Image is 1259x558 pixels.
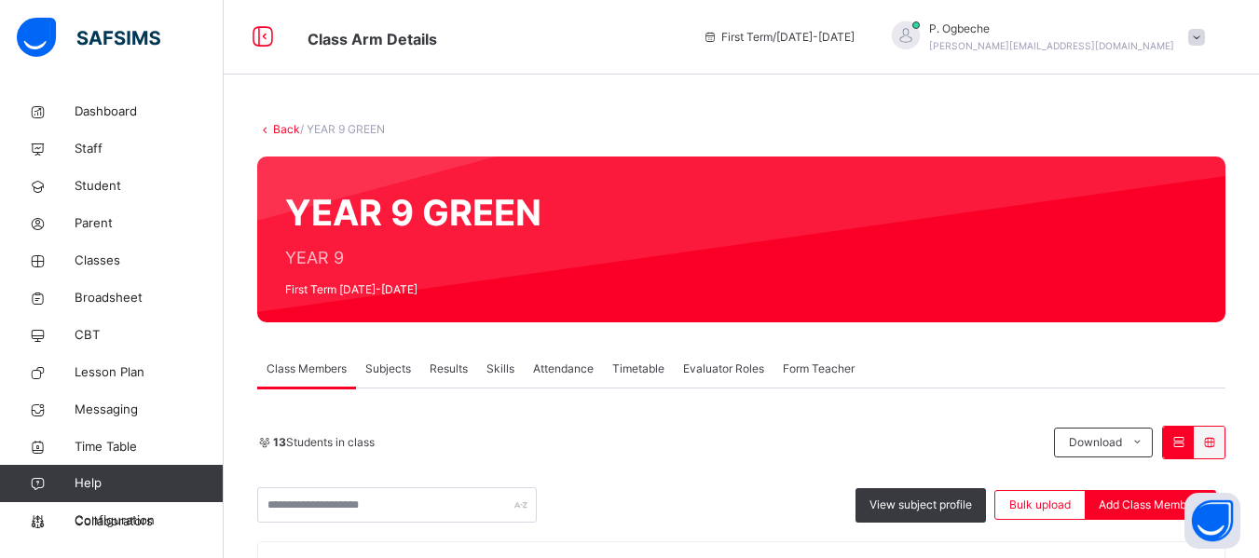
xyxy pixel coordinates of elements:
span: Student [75,177,224,196]
span: Messaging [75,401,224,419]
span: [PERSON_NAME][EMAIL_ADDRESS][DOMAIN_NAME] [929,40,1174,51]
b: 13 [273,435,286,449]
span: Broadsheet [75,289,224,307]
span: Lesson Plan [75,363,224,382]
span: Parent [75,214,224,233]
span: Bulk upload [1009,497,1071,513]
span: Configuration [75,511,223,530]
span: Add Class Members [1099,497,1202,513]
span: CBT [75,326,224,345]
span: session/term information [703,29,855,46]
span: Skills [486,361,514,377]
div: P.Ogbeche [873,20,1214,54]
img: safsims [17,18,160,57]
span: Subjects [365,361,411,377]
span: Time Table [75,438,224,456]
span: View subject profile [869,497,972,513]
span: / YEAR 9 GREEN [300,122,385,136]
span: Results [430,361,468,377]
span: Class Arm Details [308,30,437,48]
span: Staff [75,140,224,158]
span: Attendance [533,361,594,377]
button: Open asap [1184,493,1240,549]
span: P. Ogbeche [929,20,1174,37]
span: Students in class [273,434,375,451]
a: Back [273,122,300,136]
span: Class Members [267,361,347,377]
span: Classes [75,252,224,270]
span: Download [1069,434,1122,451]
span: Form Teacher [783,361,855,377]
span: Dashboard [75,102,224,121]
span: Help [75,474,223,493]
span: Evaluator Roles [683,361,764,377]
span: Timetable [612,361,664,377]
